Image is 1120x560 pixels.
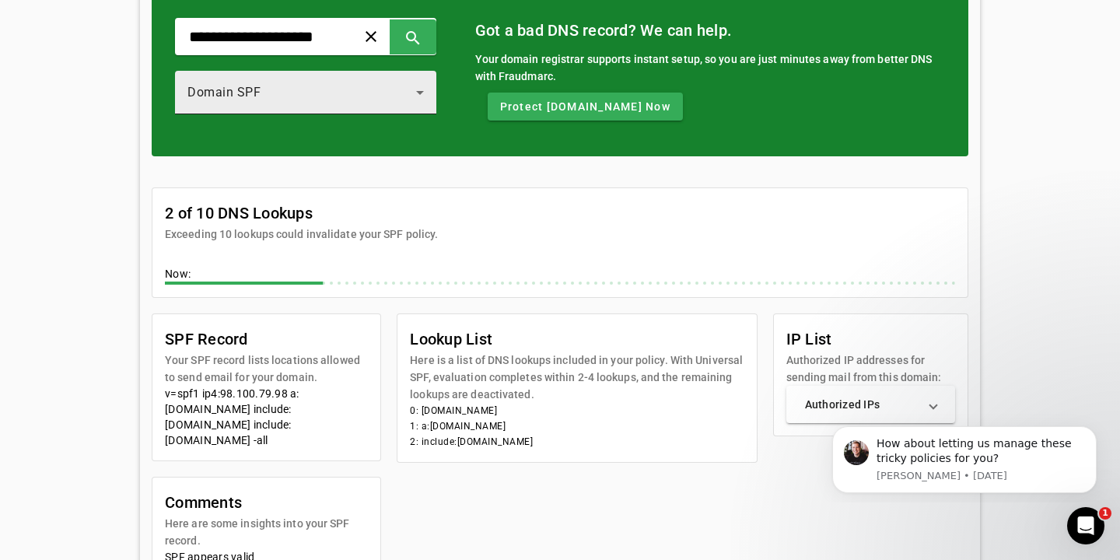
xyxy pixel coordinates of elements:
iframe: Intercom live chat [1067,507,1104,544]
mat-panel-title: Authorized IPs [805,397,919,412]
div: Your domain registrar supports instant setup, so you are just minutes away from better DNS with F... [475,51,946,85]
div: Now: [165,266,955,285]
mat-card-subtitle: Here are some insights into your SPF record. [165,515,368,549]
mat-card-subtitle: Exceeding 10 lookups could invalidate your SPF policy. [165,226,438,243]
button: Protect [DOMAIN_NAME] Now [488,93,683,121]
mat-card-title: Got a bad DNS record? We can help. [475,18,946,43]
mat-card-subtitle: Authorized IP addresses for sending mail from this domain: [786,352,956,386]
mat-card-title: IP List [786,327,956,352]
li: 0: [DOMAIN_NAME] [410,403,744,418]
div: v=spf1 ip4:98.100.79.98 a:[DOMAIN_NAME] include:[DOMAIN_NAME] include:[DOMAIN_NAME] -all [165,386,368,448]
mat-card-title: SPF Record [165,327,368,352]
mat-card-title: 2 of 10 DNS Lookups [165,201,438,226]
span: 1 [1099,507,1111,520]
mat-card-subtitle: Your SPF record lists locations allowed to send email for your domain. [165,352,368,386]
iframe: Intercom notifications message [809,412,1120,502]
mat-expansion-panel-header: Authorized IPs [786,386,956,423]
mat-card-title: Lookup List [410,327,744,352]
li: 2: include:[DOMAIN_NAME] [410,434,744,450]
span: Domain SPF [187,85,261,100]
mat-card-title: Comments [165,490,368,515]
li: 1: a:[DOMAIN_NAME] [410,418,744,434]
span: Protect [DOMAIN_NAME] Now [500,99,670,114]
mat-card-subtitle: Here is a list of DNS lookups included in your policy. With Universal SPF, evaluation completes w... [410,352,744,403]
